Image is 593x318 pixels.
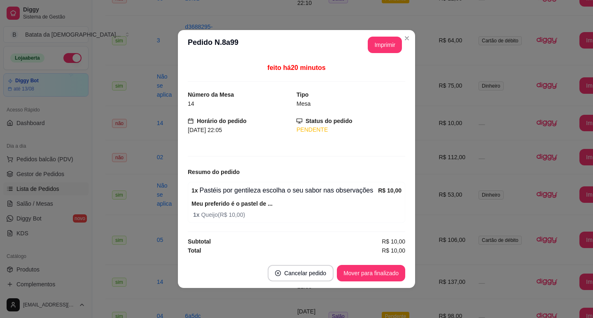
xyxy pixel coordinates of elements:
[382,237,405,246] span: R$ 10,00
[382,246,405,255] span: R$ 10,00
[368,37,402,53] button: Imprimir
[268,265,334,281] button: close-circleCancelar pedido
[188,37,238,53] h3: Pedido N. 8a99
[188,100,194,107] span: 14
[400,32,413,45] button: Close
[191,186,378,195] div: Pastéis por gentileza escolha o seu sabor nas observações
[296,100,311,107] span: Mesa
[188,238,211,245] strong: Subtotal
[378,187,402,194] strong: R$ 10,00
[267,64,325,71] span: feito há 20 minutos
[191,187,198,194] strong: 1 x
[197,118,247,124] strong: Horário do pedido
[188,169,240,175] strong: Resumo do pedido
[296,118,302,124] span: desktop
[193,211,201,218] strong: 1 x
[188,127,222,133] span: [DATE] 22:05
[306,118,353,124] strong: Status do pedido
[296,125,405,134] div: PENDENTE
[188,247,201,254] strong: Total
[337,265,405,281] button: Mover para finalizado
[188,91,234,98] strong: Número da Mesa
[193,210,402,219] span: Queijo ( R$ 10,00 )
[275,270,281,276] span: close-circle
[191,200,273,207] strong: Meu preferido é o pastel de ...
[188,118,194,124] span: calendar
[296,91,308,98] strong: Tipo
